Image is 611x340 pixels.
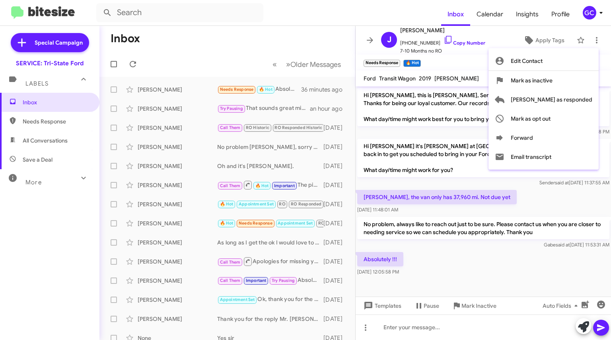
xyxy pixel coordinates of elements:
[488,147,599,166] button: Email transcript
[511,90,592,109] span: [PERSON_NAME] as responded
[511,51,543,70] span: Edit Contact
[511,109,551,128] span: Mark as opt out
[511,71,553,90] span: Mark as inactive
[488,128,599,147] button: Forward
